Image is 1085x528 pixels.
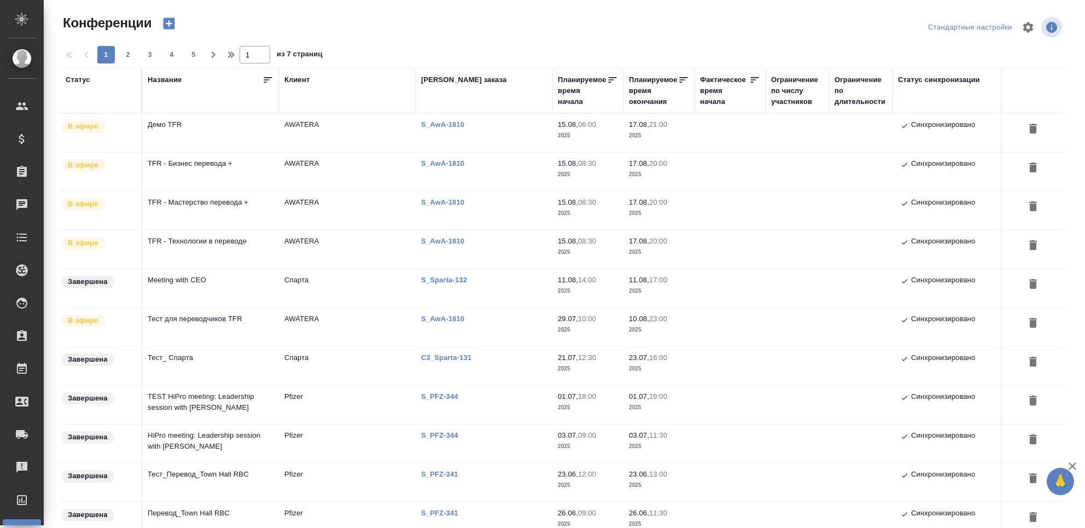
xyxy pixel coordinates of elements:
[649,120,667,129] p: 21:00
[60,14,151,32] span: Конференции
[68,121,98,132] p: В эфире
[185,46,202,63] button: 5
[279,463,416,502] td: Pfizer
[911,236,975,249] p: Синхронизировано
[558,198,578,206] p: 15.08,
[279,425,416,463] td: Pfizer
[629,247,689,258] p: 2025
[1024,391,1042,411] button: Удалить
[629,286,689,297] p: 2025
[421,159,472,167] a: S_AwA-1810
[142,386,279,424] td: TEST HiPro meeting: Leadership session with [PERSON_NAME]
[279,347,416,385] td: Спарта
[1024,275,1042,295] button: Удалить
[558,431,578,439] p: 03.07,
[421,509,466,517] a: S_PFZ-341
[148,74,182,85] div: Название
[558,470,578,478] p: 23.06,
[558,208,618,219] p: 2025
[277,48,323,63] span: из 7 страниц
[1024,314,1042,334] button: Удалить
[1041,17,1064,38] span: Посмотреть информацию
[629,392,649,401] p: 01.07,
[629,120,649,129] p: 17.08,
[558,159,578,167] p: 15.08,
[911,275,975,288] p: Синхронизировано
[558,392,578,401] p: 01.07,
[911,197,975,210] p: Синхронизировано
[185,49,202,60] span: 5
[578,353,596,362] p: 12:30
[911,508,975,521] p: Синхронизировано
[142,230,279,269] td: TFR - Технологии в переводе
[629,431,649,439] p: 03.07,
[141,49,159,60] span: 3
[649,237,667,245] p: 20:00
[578,237,596,245] p: 08:30
[142,425,279,463] td: HiPro meeting: Leadership session with [PERSON_NAME]
[421,276,475,284] a: S_Sparta-132
[279,192,416,230] td: AWATERA
[142,463,279,502] td: Тест_Перевод_Town Hall RBC
[629,324,689,335] p: 2025
[1024,469,1042,489] button: Удалить
[279,308,416,346] td: AWATERA
[911,352,975,365] p: Синхронизировано
[1047,468,1074,495] button: 🙏
[911,119,975,132] p: Синхронизировано
[279,153,416,191] td: AWATERA
[578,159,596,167] p: 08:30
[421,198,472,206] p: S_AwA-1810
[142,269,279,307] td: Meeting with CEO
[68,393,108,404] p: Завершена
[66,74,90,85] div: Статус
[629,470,649,478] p: 23.06,
[558,120,578,129] p: 15.08,
[558,276,578,284] p: 11.08,
[68,471,108,481] p: Завершена
[629,74,678,107] div: Планируемое время окончания
[558,315,578,323] p: 29.07,
[629,159,649,167] p: 17.08,
[629,441,689,452] p: 2025
[68,160,98,171] p: В эфире
[1024,508,1042,528] button: Удалить
[898,74,980,85] div: Статус синхронизации
[279,114,416,152] td: AWATERA
[558,363,618,374] p: 2025
[421,74,506,85] div: [PERSON_NAME] заказа
[649,198,667,206] p: 20:00
[558,480,618,491] p: 2025
[578,315,596,323] p: 10:00
[649,431,667,439] p: 11:30
[68,199,98,210] p: В эфире
[68,315,98,326] p: В эфире
[578,470,596,478] p: 12:00
[835,74,887,107] div: Ограничение по длительности
[279,386,416,424] td: Pfizer
[911,314,975,327] p: Синхронизировано
[649,509,667,517] p: 11:30
[1024,352,1042,373] button: Удалить
[629,353,649,362] p: 23.07,
[142,347,279,385] td: Тест_ Спарта
[1024,119,1042,140] button: Удалить
[1024,236,1042,256] button: Удалить
[558,402,618,413] p: 2025
[629,208,689,219] p: 2025
[649,276,667,284] p: 17:00
[284,74,310,85] div: Клиент
[421,470,466,478] a: S_PFZ-341
[578,392,596,401] p: 18:00
[421,315,472,323] a: S_AwA-1810
[163,46,180,63] button: 4
[558,353,578,362] p: 21.07,
[629,169,689,180] p: 2025
[1051,470,1070,493] span: 🙏
[578,276,596,284] p: 14:00
[421,392,466,401] p: S_PFZ-344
